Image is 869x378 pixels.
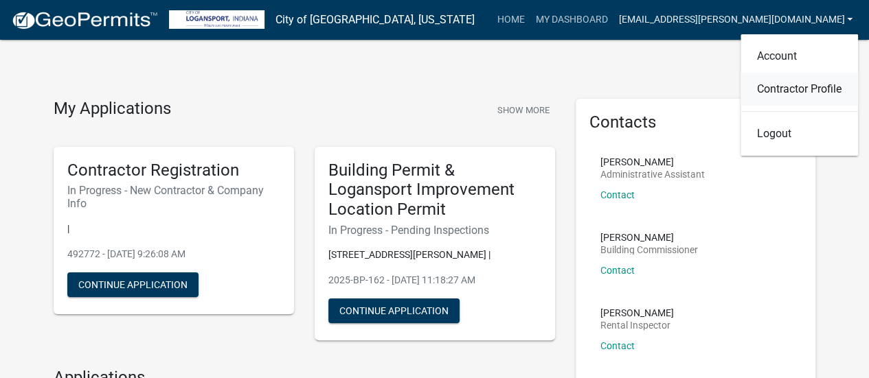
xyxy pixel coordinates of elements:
h5: Building Permit & Logansport Improvement Location Permit [328,161,541,220]
p: 2025-BP-162 - [DATE] 11:18:27 AM [328,273,541,287]
a: [EMAIL_ADDRESS][PERSON_NAME][DOMAIN_NAME] [613,7,858,33]
div: [EMAIL_ADDRESS][PERSON_NAME][DOMAIN_NAME] [741,34,858,156]
p: [PERSON_NAME] [600,157,705,167]
a: Contact [600,340,635,351]
p: Rental Inspector [600,320,674,330]
h6: In Progress - New Contractor & Company Info [67,184,280,210]
p: Administrative Assistant [600,169,705,179]
p: [STREET_ADDRESS][PERSON_NAME] | [328,248,541,262]
button: Continue Application [328,298,460,323]
a: Contractor Profile [741,73,858,106]
p: [PERSON_NAME] [600,308,674,318]
a: Home [491,7,530,33]
p: 492772 - [DATE] 9:26:08 AM [67,247,280,261]
a: Contact [600,265,635,276]
h4: My Applications [54,99,171,119]
a: City of [GEOGRAPHIC_DATA], [US_STATE] [275,8,475,32]
p: [PERSON_NAME] [600,233,698,242]
a: Logout [741,117,858,150]
a: Account [741,40,858,73]
p: Building Commissioner [600,245,698,255]
h5: Contacts [589,113,802,132]
img: City of Logansport, Indiana [169,10,264,29]
h6: In Progress - Pending Inspections [328,224,541,237]
button: Show More [492,99,555,121]
button: Continue Application [67,272,199,297]
h5: Contractor Registration [67,161,280,180]
p: | [67,222,280,236]
a: Contact [600,189,635,200]
a: My Dashboard [530,7,613,33]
